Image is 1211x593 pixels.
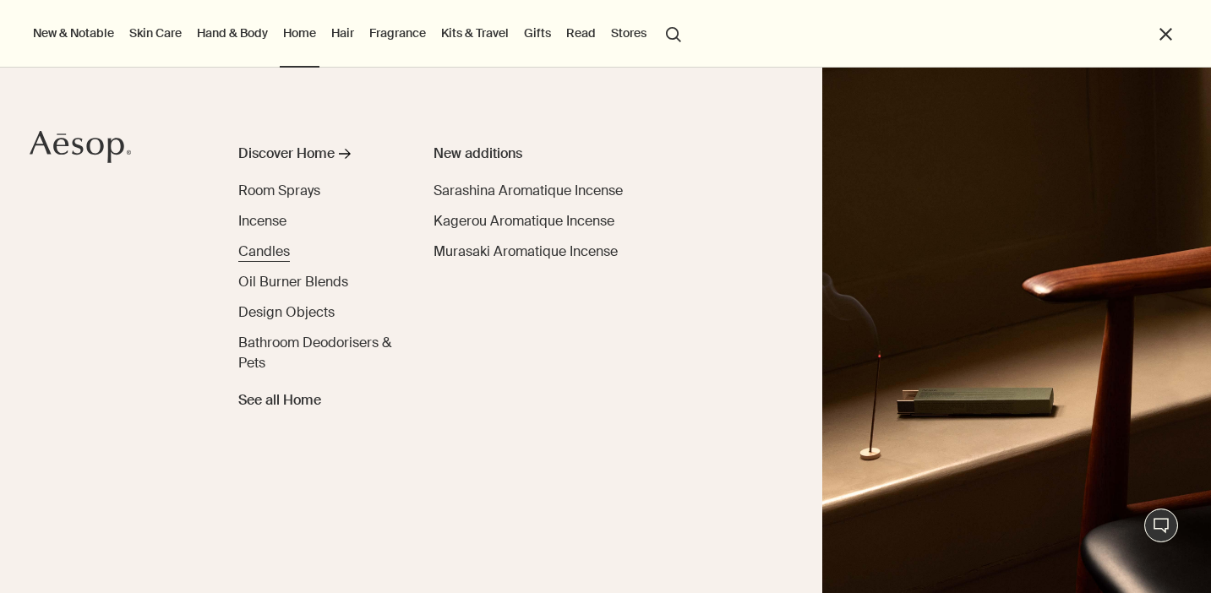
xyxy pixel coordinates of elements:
[822,68,1211,593] img: Warmly lit room containing lamp and mid-century furniture.
[238,272,348,292] a: Oil Burner Blends
[434,182,623,199] span: Sarashina Aromatique Incense
[30,22,117,44] button: New & Notable
[521,22,554,44] a: Gifts
[30,130,131,168] a: Aesop
[238,212,286,230] span: Incense
[238,384,321,411] a: See all Home
[238,390,321,411] span: See all Home
[366,22,429,44] a: Fragrance
[238,144,398,171] a: Discover Home
[238,181,320,201] a: Room Sprays
[280,22,319,44] a: Home
[30,130,131,164] svg: Aesop
[238,144,335,164] div: Discover Home
[126,22,185,44] a: Skin Care
[238,242,290,262] a: Candles
[238,273,348,291] span: Oil Burner Blends
[563,22,599,44] a: Read
[434,242,618,262] a: Murasaki Aromatique Incense
[238,334,391,372] span: Bathroom Deodorisers & Pets
[434,144,628,164] div: New additions
[608,22,650,44] button: Stores
[238,182,320,199] span: Room Sprays
[434,212,614,230] span: Kagerou Aromatique Incense
[1156,24,1176,44] button: Close the Menu
[1144,509,1178,542] button: Live Assistance
[238,211,286,231] a: Incense
[438,22,512,44] a: Kits & Travel
[238,302,335,323] a: Design Objects
[434,181,623,201] a: Sarashina Aromatique Incense
[238,242,290,260] span: Candles
[434,242,618,260] span: Murasaki Aromatique Incense
[194,22,271,44] a: Hand & Body
[658,17,689,49] button: Open search
[238,303,335,321] span: Design Objects
[238,333,398,373] a: Bathroom Deodorisers & Pets
[434,211,614,231] a: Kagerou Aromatique Incense
[328,22,357,44] a: Hair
